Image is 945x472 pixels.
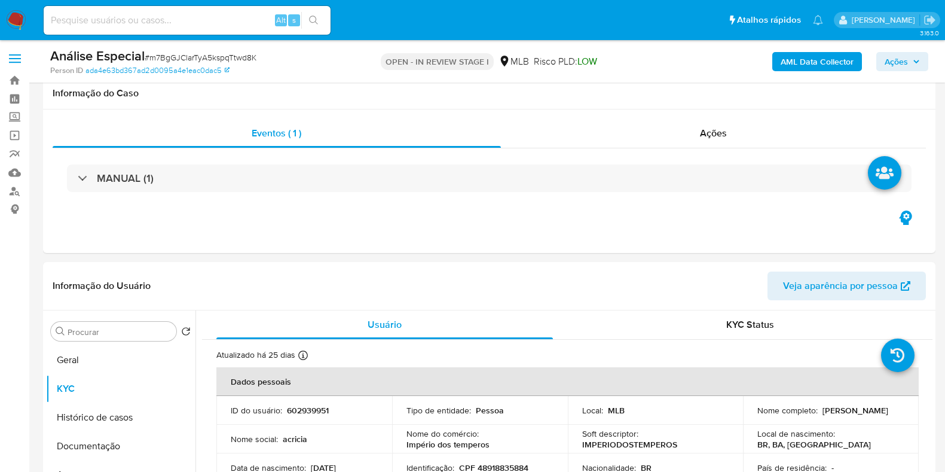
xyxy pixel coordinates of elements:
[476,405,504,416] p: Pessoa
[582,428,638,439] p: Soft descriptor :
[757,439,871,450] p: BR, BA, [GEOGRAPHIC_DATA]
[301,12,326,29] button: search-icon
[216,349,295,361] p: Atualizado há 25 dias
[46,432,195,461] button: Documentação
[381,53,494,70] p: OPEN - IN REVIEW STAGE I
[737,14,801,26] span: Atalhos rápidos
[287,405,329,416] p: 602939951
[852,14,919,26] p: viviane.jdasilva@mercadopago.com.br
[499,55,529,68] div: MLB
[50,46,145,65] b: Análise Especial
[46,346,195,374] button: Geral
[757,405,818,416] p: Nome completo :
[757,428,835,439] p: Local de nascimento :
[700,126,727,140] span: Ações
[783,272,898,300] span: Veja aparência por pessoa
[577,54,597,68] span: LOW
[292,14,296,26] span: s
[608,405,625,416] p: MLB
[582,405,603,416] p: Local :
[368,318,402,331] span: Usuário
[50,65,83,76] b: Person ID
[726,318,774,331] span: KYC Status
[231,405,282,416] p: ID do usuário :
[67,165,912,192] div: MANUAL (1)
[813,15,823,25] a: Notificações
[53,87,926,99] h1: Informação do Caso
[885,52,908,71] span: Ações
[276,14,286,26] span: Alt
[56,327,65,336] button: Procurar
[53,280,151,292] h1: Informação do Usuário
[97,172,154,185] h3: MANUAL (1)
[231,434,278,444] p: Nome social :
[822,405,888,416] p: [PERSON_NAME]
[145,51,256,63] span: # m7BgGJClarTyA5kspqTtwd8K
[767,272,926,300] button: Veja aparência por pessoa
[252,126,301,140] span: Eventos ( 1 )
[923,14,936,26] a: Sair
[216,367,919,396] th: Dados pessoais
[44,13,331,28] input: Pesquise usuários ou casos...
[68,327,172,337] input: Procurar
[534,55,597,68] span: Risco PLD:
[46,403,195,432] button: Histórico de casos
[406,428,479,439] p: Nome do comércio :
[772,52,862,71] button: AML Data Collector
[582,439,677,450] p: IMPERIODOSTEMPEROS
[283,434,307,444] p: acricia
[406,439,490,450] p: Império dos temperos
[181,327,191,340] button: Retornar ao pedido padrão
[406,405,471,416] p: Tipo de entidade :
[85,65,230,76] a: ada4e63bd367ad2d0095a4e1eac0dac5
[46,374,195,403] button: KYC
[876,52,928,71] button: Ações
[781,52,854,71] b: AML Data Collector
